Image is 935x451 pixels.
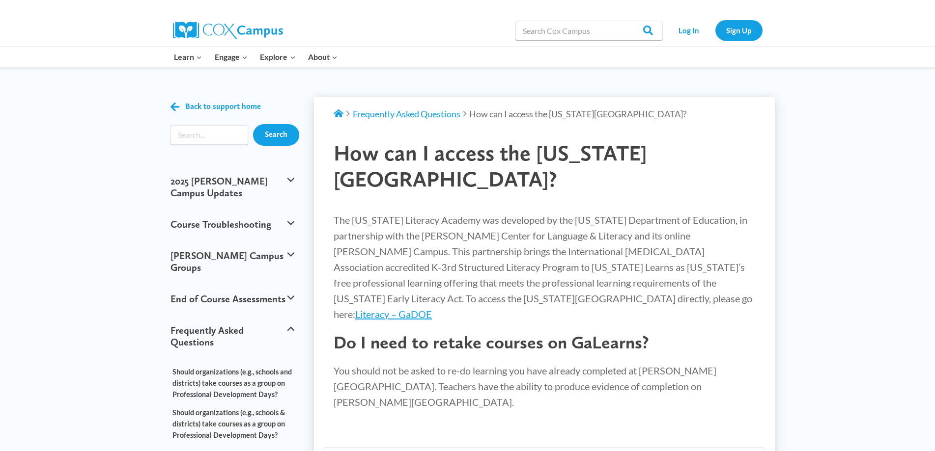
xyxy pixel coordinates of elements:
[170,100,261,114] a: Back to support home
[469,108,686,119] span: How can I access the [US_STATE][GEOGRAPHIC_DATA]?
[355,308,432,320] a: Literacy – GaDOE
[166,403,300,445] a: Should organizations (e.g., schools & districts) take courses as a group on Professional Developm...
[353,108,460,119] a: Frequently Asked Questions
[166,283,300,315] button: End of Course Assessments
[334,108,343,119] a: Support Home
[308,51,338,63] span: About
[174,51,202,63] span: Learn
[334,140,647,192] span: How can I access the [US_STATE][GEOGRAPHIC_DATA]?
[173,22,283,39] img: Cox Campus
[668,20,710,40] a: Log In
[515,21,663,40] input: Search Cox Campus
[253,124,299,146] input: Search
[168,47,344,67] nav: Primary Navigation
[334,332,755,353] h2: Do I need to retake courses on GaLearns?
[334,212,755,322] p: The [US_STATE] Literacy Academy was developed by the [US_STATE] Department of Education, in partn...
[166,209,300,240] button: Course Troubleshooting
[166,363,300,404] a: Should organizations (e.g., schools and districts) take courses as a group on Professional Develo...
[170,125,249,145] input: Search input
[166,240,300,283] button: [PERSON_NAME] Campus Groups
[166,315,300,358] button: Frequently Asked Questions
[668,20,763,40] nav: Secondary Navigation
[166,165,300,209] button: 2025 [PERSON_NAME] Campus Updates
[334,363,755,410] p: You should not be asked to re-do learning you have already completed at [PERSON_NAME][GEOGRAPHIC_...
[260,51,295,63] span: Explore
[170,125,249,145] form: Search form
[185,102,261,111] span: Back to support home
[715,20,763,40] a: Sign Up
[215,51,248,63] span: Engage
